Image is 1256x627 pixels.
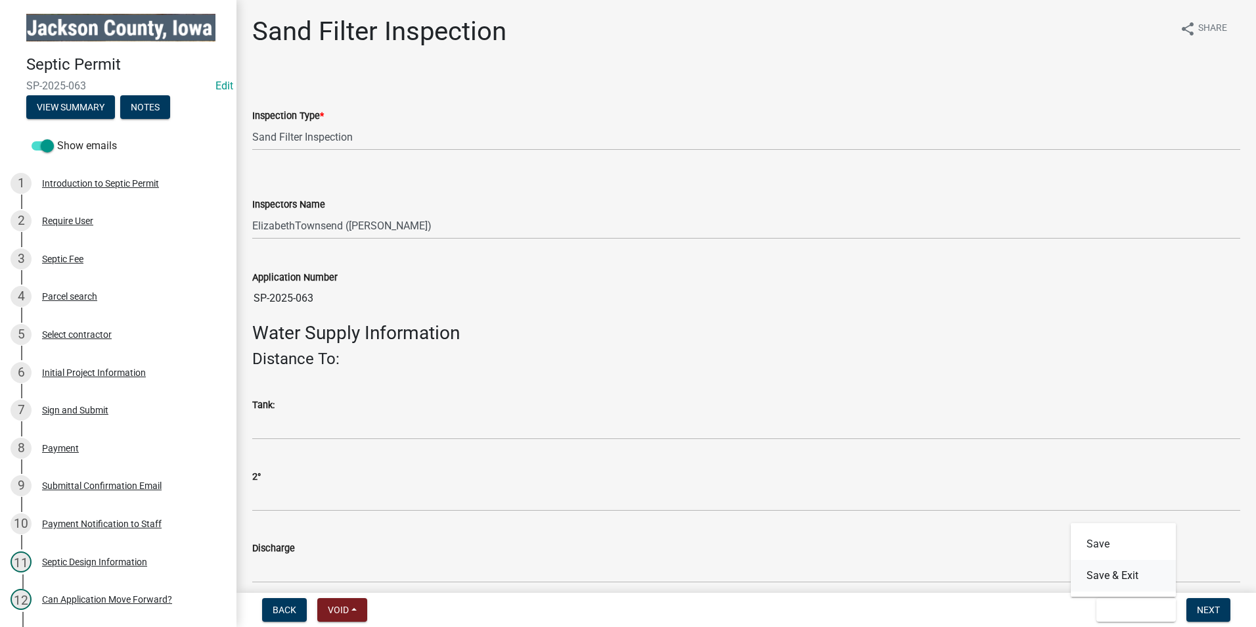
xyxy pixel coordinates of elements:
[252,200,325,210] label: Inspectors Name
[120,103,170,113] wm-modal-confirm: Notes
[252,112,324,121] label: Inspection Type
[1186,598,1230,622] button: Next
[11,210,32,231] div: 2
[11,362,32,383] div: 6
[26,55,226,74] h4: Septic Permit
[252,473,261,482] label: 2°
[42,254,83,264] div: Septic Fee
[11,400,32,421] div: 7
[26,103,115,113] wm-modal-confirm: Summary
[252,273,338,283] label: Application Number
[1096,598,1176,622] button: Save & Exit
[42,444,79,453] div: Payment
[42,481,162,490] div: Submittal Confirmation Email
[11,551,32,572] div: 11
[252,16,506,47] h1: Sand Filter Inspection
[1169,16,1238,41] button: shareShare
[328,605,349,615] span: Void
[252,322,1240,344] h3: Water Supply Information
[1197,605,1220,615] span: Next
[32,138,117,154] label: Show emails
[42,179,159,188] div: Introduction to Septic Permit
[42,368,146,377] div: Initial Project Information
[252,401,275,410] label: Tank:
[1107,605,1157,615] span: Save & Exit
[215,80,233,92] a: Edit
[1198,21,1227,37] span: Share
[252,544,295,553] label: Discharge
[26,14,215,41] img: Jackson County, Iowa
[42,557,147,567] div: Septic Design Information
[11,173,32,194] div: 1
[1071,528,1176,560] button: Save
[11,324,32,345] div: 5
[252,350,1240,369] h4: Distance To:
[120,95,170,119] button: Notes
[42,406,108,415] div: Sign and Submit
[1180,21,1196,37] i: share
[42,519,162,528] div: Payment Notification to Staff
[273,605,296,615] span: Back
[26,95,115,119] button: View Summary
[42,330,112,339] div: Select contractor
[11,438,32,459] div: 8
[42,292,97,301] div: Parcel search
[11,286,32,307] div: 4
[11,475,32,496] div: 9
[1071,560,1176,592] button: Save & Exit
[11,589,32,610] div: 12
[26,80,210,92] span: SP-2025-063
[1071,523,1176,597] div: Save & Exit
[262,598,307,622] button: Back
[317,598,367,622] button: Void
[215,80,233,92] wm-modal-confirm: Edit Application Number
[11,513,32,534] div: 10
[42,595,172,604] div: Can Application Move Forward?
[42,216,93,225] div: Require User
[11,248,32,269] div: 3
